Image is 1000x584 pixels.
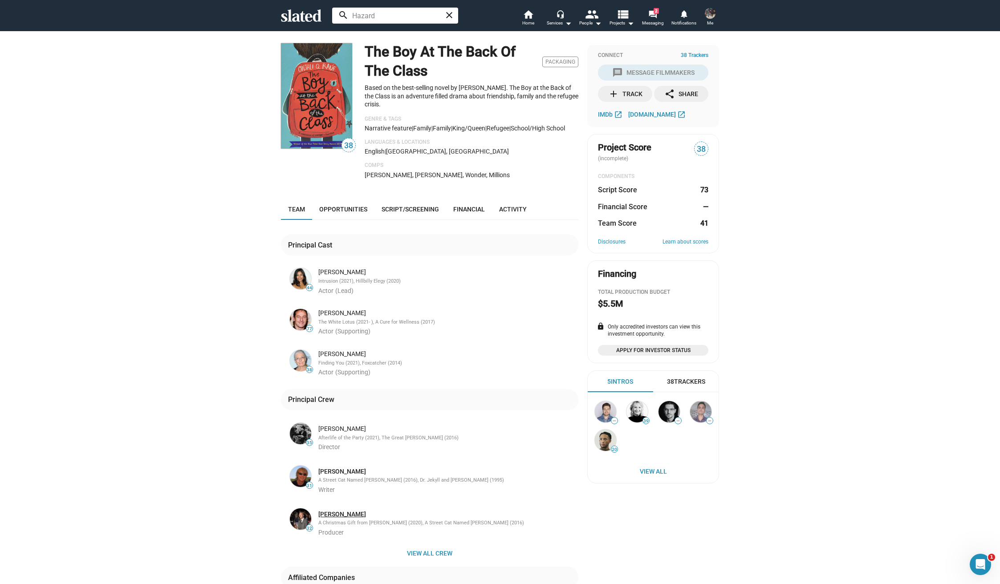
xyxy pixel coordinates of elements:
[664,89,675,99] mat-icon: share
[598,86,652,102] button: Track
[365,171,578,179] p: [PERSON_NAME], [PERSON_NAME], Wonder, Millions
[522,18,534,28] span: Home
[386,148,509,155] span: [GEOGRAPHIC_DATA], [GEOGRAPHIC_DATA]
[597,463,710,479] span: View All
[556,10,564,18] mat-icon: headset_mic
[598,111,613,118] span: IMDb
[654,8,659,14] span: 2
[988,554,995,561] span: 1
[705,8,715,19] img: Tim Viola
[511,125,565,132] span: school/high school
[509,125,511,132] span: |
[610,18,634,28] span: Projects
[290,508,311,530] img: ADAM ROLSTON
[597,322,605,330] mat-icon: lock
[365,125,412,132] span: Narrative feature
[585,8,598,20] mat-icon: people
[563,18,573,28] mat-icon: arrow_drop_down
[444,10,455,20] mat-icon: close
[290,268,311,289] img: Freida Pinto
[598,65,708,81] button: Message Filmmakers
[318,425,577,433] div: [PERSON_NAME]
[306,483,313,488] span: 31
[318,278,577,285] div: Intrusion (2021), Hillbilly Elegy (2020)
[452,125,485,132] span: king/queen
[642,18,664,28] span: Messaging
[654,86,708,102] button: Share
[365,116,578,123] p: Genre & Tags
[431,125,433,132] span: |
[707,18,713,28] span: Me
[318,477,577,484] div: A Street Cat Named [PERSON_NAME] (2016), Dr. Jekyll and [PERSON_NAME] (1995)
[290,423,311,444] img: Stephen Herek
[695,143,708,155] span: 38
[598,185,637,195] dt: Script Score
[607,377,633,386] div: 5 Intros
[318,510,366,519] a: [PERSON_NAME]
[626,401,648,422] img: Shelly B...
[318,350,577,358] div: [PERSON_NAME]
[365,162,578,169] p: Comps
[648,10,657,18] mat-icon: forum
[451,125,452,132] span: |
[433,125,451,132] span: family
[306,285,313,291] span: 44
[598,52,708,59] div: Connect
[598,289,708,296] div: Total Production budget
[544,9,575,28] button: Services
[312,199,374,220] a: Opportunities
[595,430,616,451] img: Kristian D...
[668,9,699,28] a: Notifications
[318,360,577,367] div: Finding You (2021), Foxcatcher (2014)
[598,109,625,120] a: IMDb
[281,545,578,561] button: View all crew
[603,346,703,355] span: Apply for Investor Status
[487,125,509,132] span: refugee
[288,573,358,582] div: Affiliated Companies
[290,350,311,371] img: Vanessa Redgrave
[318,268,577,276] div: [PERSON_NAME]
[643,418,649,424] span: 39
[598,173,708,180] div: COMPONENTS
[598,202,647,211] dt: Financial Score
[598,155,630,162] span: (incomplete)
[598,324,708,338] div: Only accredited investors can view this investment opportunity.
[671,18,696,28] span: Notifications
[492,199,534,220] a: Activity
[598,298,623,310] h2: $5.5M
[700,202,708,211] dd: —
[542,57,578,67] span: Packaging
[579,18,602,28] div: People
[664,86,698,102] div: Share
[365,139,578,146] p: Languages & Locations
[318,309,577,317] div: [PERSON_NAME]
[598,239,626,246] a: Disclosures
[612,65,695,81] div: Message Filmmakers
[679,9,688,18] mat-icon: notifications
[318,520,577,527] div: A Christmas Gift from [PERSON_NAME] (2020), A Street Cat Named [PERSON_NAME] (2016)
[606,9,637,28] button: Projects
[413,125,431,132] span: Family
[288,545,571,561] span: View all crew
[412,125,413,132] span: |
[306,526,313,531] span: 32
[598,219,637,228] dt: Team Score
[598,142,651,154] span: Project Score
[663,239,708,246] a: Learn about scores
[335,328,370,335] span: (Supporting)
[589,463,717,479] a: View All
[595,401,616,422] img: Dennis N...
[659,401,680,422] img: Philipp Mair V...
[637,9,668,28] a: 2Messaging
[616,8,629,20] mat-icon: view_list
[611,447,618,452] span: 20
[608,86,642,102] div: Track
[385,148,386,155] span: |
[281,199,312,220] a: Team
[677,110,686,118] mat-icon: open_in_new
[306,367,313,373] span: 38
[598,345,708,356] a: Apply for Investor Status
[575,9,606,28] button: People
[700,219,708,228] dd: 41
[318,529,344,536] span: Producer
